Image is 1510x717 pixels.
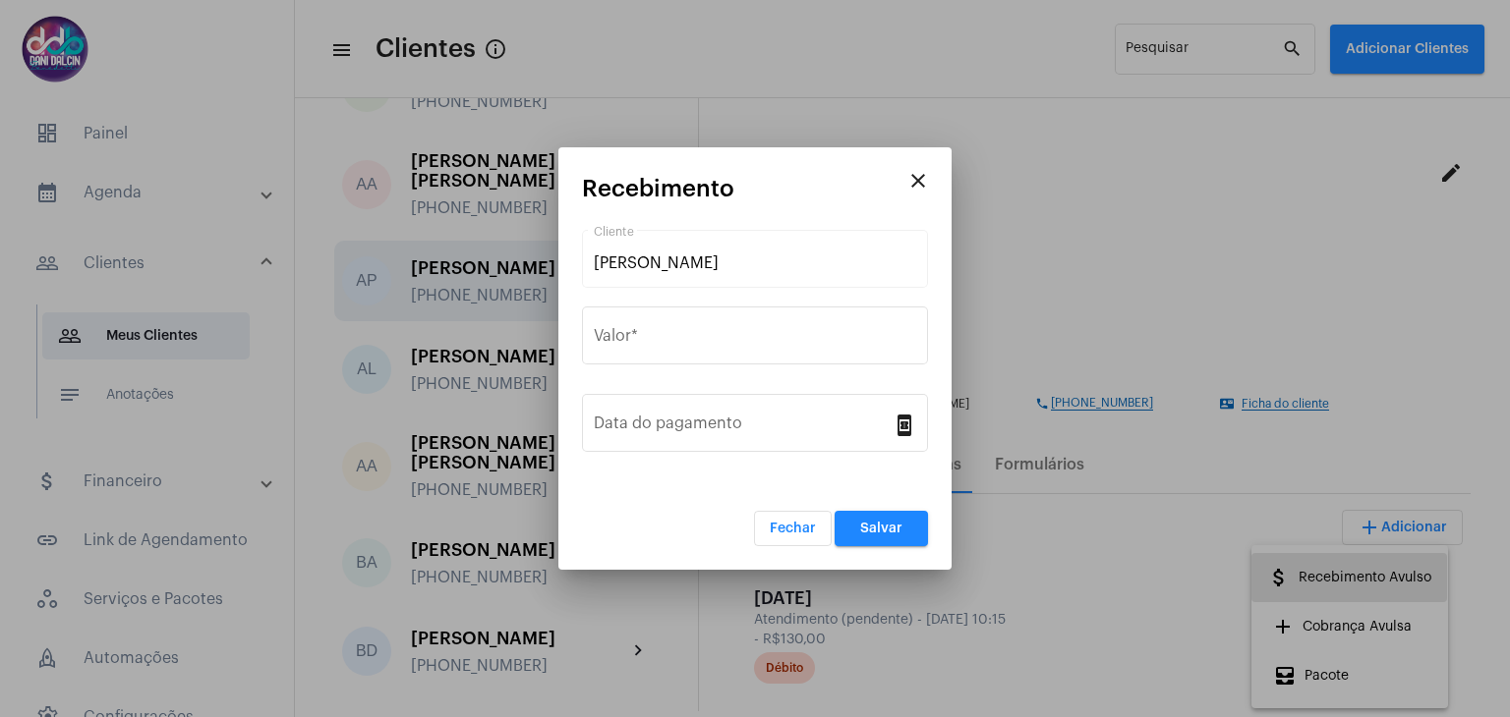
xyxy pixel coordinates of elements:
input: Pesquisar cliente [594,254,916,272]
mat-icon: book_online [893,413,916,436]
input: Valor [594,331,916,349]
span: Recebimento [582,176,734,201]
span: Salvar [860,522,902,535]
span: Fechar [770,522,816,535]
mat-icon: close [906,169,930,193]
button: Fechar [754,511,832,546]
button: Salvar [835,511,928,546]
